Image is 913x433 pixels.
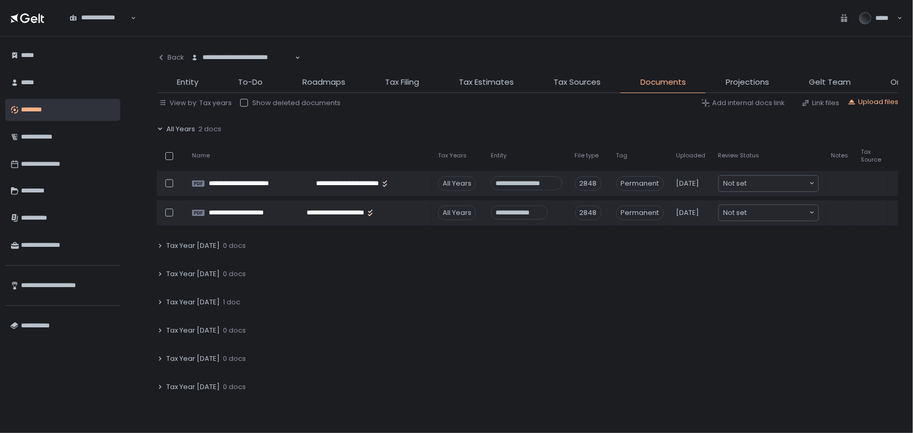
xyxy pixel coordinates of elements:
[385,76,419,88] span: Tax Filing
[575,152,599,159] span: File type
[166,354,220,363] span: Tax Year [DATE]
[166,298,220,307] span: Tax Year [DATE]
[438,176,476,191] div: All Years
[802,98,839,108] button: Link files
[554,76,601,88] span: Tax Sources
[724,208,747,218] span: Not set
[438,152,467,159] span: Tax Years
[70,22,130,33] input: Search for option
[166,124,195,134] span: All Years
[616,206,664,220] span: Permanent
[640,76,686,88] span: Documents
[719,205,818,221] div: Search for option
[223,354,246,363] span: 0 docs
[223,298,240,307] span: 1 doc
[861,148,882,164] span: Tax Source
[747,178,808,189] input: Search for option
[677,208,700,218] span: [DATE]
[438,206,476,220] div: All Years
[159,98,232,108] button: View by: Tax years
[157,47,184,68] button: Back
[831,152,849,159] span: Notes
[616,176,664,191] span: Permanent
[63,7,136,29] div: Search for option
[747,208,808,218] input: Search for option
[223,241,246,250] span: 0 docs
[223,382,246,392] span: 0 docs
[491,152,506,159] span: Entity
[459,76,514,88] span: Tax Estimates
[223,269,246,279] span: 0 docs
[616,152,628,159] span: Tag
[223,326,246,335] span: 0 docs
[166,269,220,279] span: Tax Year [DATE]
[702,98,785,108] button: Add internal docs link
[166,326,220,335] span: Tax Year [DATE]
[575,176,602,191] div: 2848
[157,53,184,62] div: Back
[677,179,700,188] span: [DATE]
[848,97,898,107] button: Upload files
[575,206,602,220] div: 2848
[726,76,769,88] span: Projections
[302,76,345,88] span: Roadmaps
[719,176,818,191] div: Search for option
[177,76,198,88] span: Entity
[677,152,706,159] span: Uploaded
[198,124,221,134] span: 2 docs
[192,152,210,159] span: Name
[184,47,300,69] div: Search for option
[166,241,220,250] span: Tax Year [DATE]
[191,62,294,73] input: Search for option
[238,76,263,88] span: To-Do
[724,178,747,189] span: Not set
[718,152,760,159] span: Review Status
[809,76,851,88] span: Gelt Team
[166,382,220,392] span: Tax Year [DATE]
